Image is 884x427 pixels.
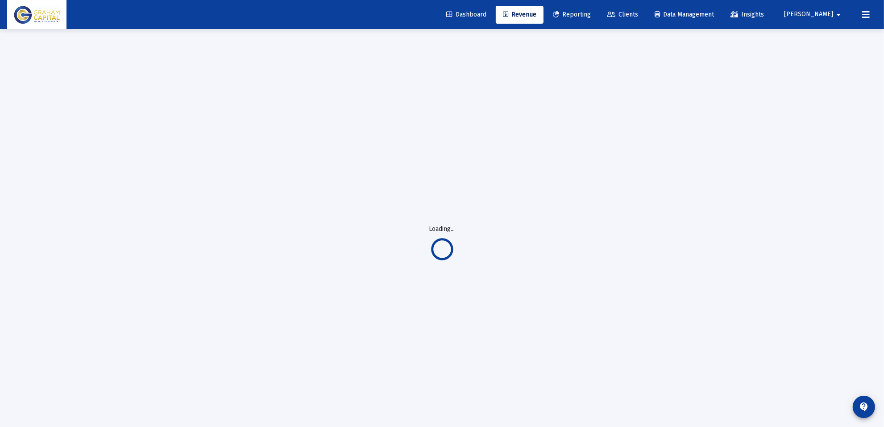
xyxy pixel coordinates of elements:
[859,402,869,412] mat-icon: contact_support
[833,6,844,24] mat-icon: arrow_drop_down
[723,6,771,24] a: Insights
[730,11,764,18] span: Insights
[446,11,486,18] span: Dashboard
[496,6,544,24] a: Revenue
[439,6,494,24] a: Dashboard
[553,11,591,18] span: Reporting
[14,6,60,24] img: Dashboard
[546,6,598,24] a: Reporting
[607,11,638,18] span: Clients
[503,11,536,18] span: Revenue
[773,5,855,23] button: [PERSON_NAME]
[600,6,645,24] a: Clients
[784,11,833,18] span: [PERSON_NAME]
[655,11,714,18] span: Data Management
[647,6,721,24] a: Data Management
